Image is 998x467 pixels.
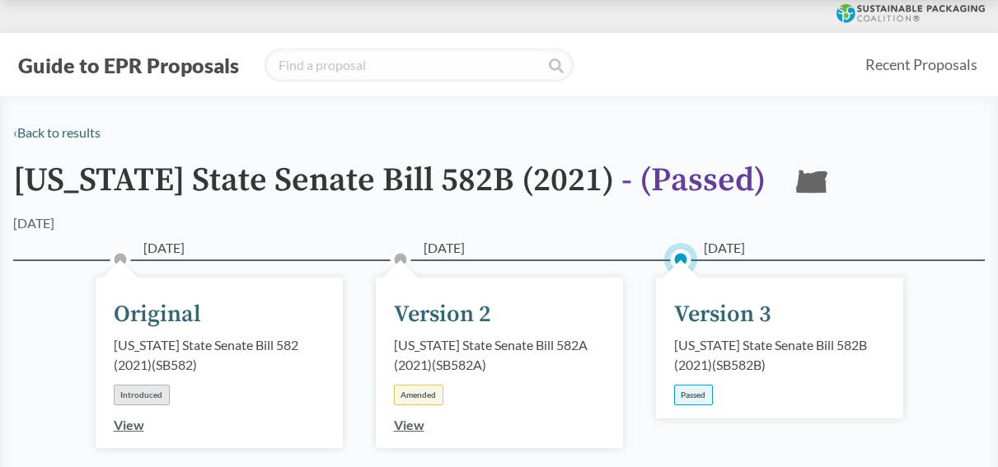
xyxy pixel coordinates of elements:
[704,238,745,258] span: [DATE]
[858,46,985,83] a: Recent Proposals
[114,297,201,332] div: Original
[674,335,885,375] div: [US_STATE] State Senate Bill 582B (2021) ( SB582B )
[265,49,574,82] input: Find a proposal
[114,385,170,405] div: Introduced
[674,297,771,332] div: Version 3
[114,417,144,432] a: View
[13,213,54,233] div: [DATE]
[13,162,766,213] h1: [US_STATE] State Senate Bill 582B (2021)
[13,124,101,140] a: ‹Back to results
[621,160,766,201] span: - ( Passed )
[394,335,605,375] div: [US_STATE] State Senate Bill 582A (2021) ( SB582A )
[13,52,244,78] button: Guide to EPR Proposals
[424,238,465,258] span: [DATE]
[674,385,713,405] div: Passed
[394,417,424,432] a: View
[394,297,491,332] div: Version 2
[394,385,443,405] div: Amended
[143,238,185,258] span: [DATE]
[114,335,325,375] div: [US_STATE] State Senate Bill 582 (2021) ( SB582 )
